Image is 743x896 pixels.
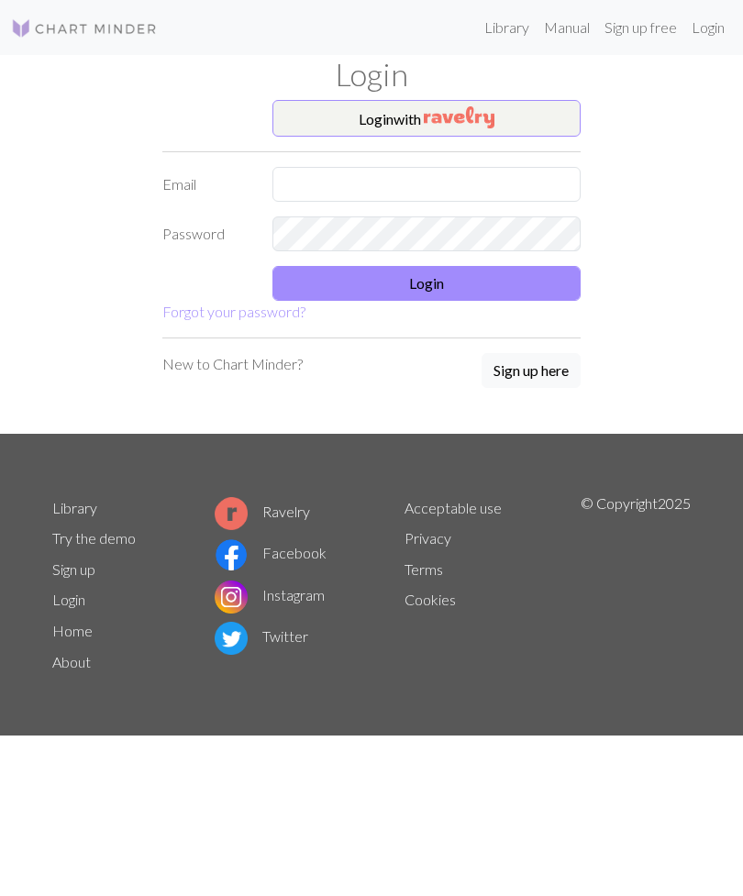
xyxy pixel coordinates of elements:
[41,55,702,93] h1: Login
[215,622,248,655] img: Twitter logo
[482,353,581,390] a: Sign up here
[52,622,93,639] a: Home
[597,9,684,46] a: Sign up free
[52,529,136,547] a: Try the demo
[52,591,85,608] a: Login
[215,538,248,571] img: Facebook logo
[272,266,581,301] button: Login
[52,499,97,516] a: Library
[405,591,456,608] a: Cookies
[405,560,443,578] a: Terms
[162,303,305,320] a: Forgot your password?
[11,17,158,39] img: Logo
[684,9,732,46] a: Login
[162,353,303,375] p: New to Chart Minder?
[215,497,248,530] img: Ravelry logo
[482,353,581,388] button: Sign up here
[477,9,537,46] a: Library
[424,106,494,128] img: Ravelry
[215,581,248,614] img: Instagram logo
[215,544,327,561] a: Facebook
[52,653,91,670] a: About
[215,627,308,645] a: Twitter
[215,503,310,520] a: Ravelry
[405,499,502,516] a: Acceptable use
[272,100,581,137] button: Loginwith
[151,216,261,251] label: Password
[581,492,691,678] p: © Copyright 2025
[537,9,597,46] a: Manual
[52,560,95,578] a: Sign up
[405,529,451,547] a: Privacy
[215,586,325,603] a: Instagram
[151,167,261,202] label: Email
